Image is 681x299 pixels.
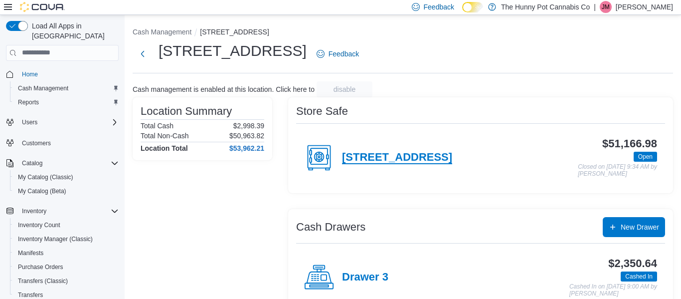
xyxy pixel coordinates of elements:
[18,235,93,243] span: Inventory Manager (Classic)
[10,232,123,246] button: Inventory Manager (Classic)
[18,84,68,92] span: Cash Management
[14,275,119,287] span: Transfers (Classic)
[141,122,173,130] h6: Total Cash
[14,171,77,183] a: My Catalog (Classic)
[159,41,307,61] h1: [STREET_ADDRESS]
[18,136,119,149] span: Customers
[462,2,483,12] input: Dark Mode
[18,116,41,128] button: Users
[133,27,673,39] nav: An example of EuiBreadcrumbs
[18,157,119,169] span: Catalog
[621,272,657,282] span: Cashed In
[141,144,188,152] h4: Location Total
[462,12,463,13] span: Dark Mode
[14,82,72,94] a: Cash Management
[14,233,97,245] a: Inventory Manager (Classic)
[18,68,42,80] a: Home
[18,291,43,299] span: Transfers
[14,261,67,273] a: Purchase Orders
[14,82,119,94] span: Cash Management
[18,277,68,285] span: Transfers (Classic)
[424,2,454,12] span: Feedback
[10,184,123,198] button: My Catalog (Beta)
[602,1,610,13] span: JM
[14,171,119,183] span: My Catalog (Classic)
[14,247,47,259] a: Manifests
[334,84,355,94] span: disable
[317,81,372,97] button: disable
[342,271,388,284] h4: Drawer 3
[22,70,38,78] span: Home
[634,152,657,162] span: Open
[22,159,42,167] span: Catalog
[608,258,657,270] h3: $2,350.64
[594,1,596,13] p: |
[14,96,43,108] a: Reports
[18,187,66,195] span: My Catalog (Beta)
[14,185,70,197] a: My Catalog (Beta)
[233,122,264,130] p: $2,998.39
[229,132,264,140] p: $50,963.82
[603,217,665,237] button: New Drawer
[200,28,269,36] button: [STREET_ADDRESS]
[10,170,123,184] button: My Catalog (Classic)
[602,138,657,150] h3: $51,166.98
[14,185,119,197] span: My Catalog (Beta)
[2,135,123,150] button: Customers
[18,137,55,149] a: Customers
[18,205,50,217] button: Inventory
[141,132,189,140] h6: Total Non-Cash
[14,261,119,273] span: Purchase Orders
[18,205,119,217] span: Inventory
[10,246,123,260] button: Manifests
[22,139,51,147] span: Customers
[18,98,39,106] span: Reports
[2,115,123,129] button: Users
[22,207,46,215] span: Inventory
[14,219,119,231] span: Inventory Count
[2,67,123,81] button: Home
[600,1,612,13] div: Jesse McGean
[296,221,365,233] h3: Cash Drawers
[296,105,348,117] h3: Store Safe
[10,260,123,274] button: Purchase Orders
[22,118,37,126] span: Users
[18,157,46,169] button: Catalog
[10,218,123,232] button: Inventory Count
[18,173,73,181] span: My Catalog (Classic)
[14,247,119,259] span: Manifests
[18,68,119,80] span: Home
[329,49,359,59] span: Feedback
[342,151,452,164] h4: [STREET_ADDRESS]
[133,28,191,36] button: Cash Management
[28,21,119,41] span: Load All Apps in [GEOGRAPHIC_DATA]
[18,221,60,229] span: Inventory Count
[14,219,64,231] a: Inventory Count
[625,272,653,281] span: Cashed In
[141,105,232,117] h3: Location Summary
[133,85,315,93] p: Cash management is enabled at this location. Click here to
[133,44,153,64] button: Next
[10,81,123,95] button: Cash Management
[14,96,119,108] span: Reports
[229,144,264,152] h4: $53,962.21
[14,233,119,245] span: Inventory Manager (Classic)
[578,164,657,177] p: Closed on [DATE] 9:34 AM by [PERSON_NAME]
[569,284,657,297] p: Cashed In on [DATE] 9:00 AM by [PERSON_NAME]
[621,222,659,232] span: New Drawer
[18,116,119,128] span: Users
[638,152,653,161] span: Open
[14,275,72,287] a: Transfers (Classic)
[501,1,590,13] p: The Hunny Pot Cannabis Co
[616,1,673,13] p: [PERSON_NAME]
[20,2,65,12] img: Cova
[18,263,63,271] span: Purchase Orders
[10,95,123,109] button: Reports
[313,44,363,64] a: Feedback
[18,249,43,257] span: Manifests
[10,274,123,288] button: Transfers (Classic)
[2,156,123,170] button: Catalog
[2,204,123,218] button: Inventory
